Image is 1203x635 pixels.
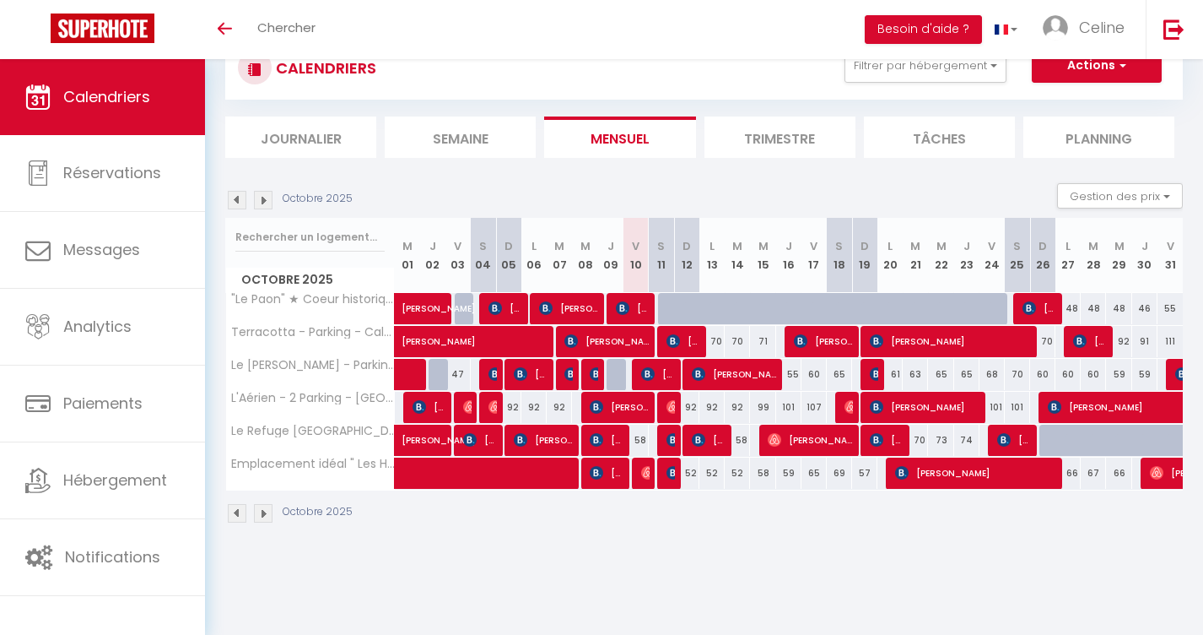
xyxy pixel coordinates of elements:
div: 92 [725,392,750,423]
abbr: J [1141,238,1148,254]
abbr: M [1114,238,1125,254]
li: Journalier [225,117,376,158]
th: 17 [801,218,827,293]
div: 70 [903,425,928,456]
th: 29 [1106,218,1131,293]
h3: CALENDRIERS [272,49,376,87]
span: Emplacement idéal " Les Halles " Parking Métro [229,458,397,470]
div: 111 [1157,326,1183,357]
span: [PERSON_NAME] [402,284,479,316]
abbr: S [657,238,665,254]
div: 48 [1106,293,1131,324]
span: [PERSON_NAME] [590,391,649,423]
div: 92 [674,392,699,423]
span: Octobre 2025 [226,268,394,292]
span: [PERSON_NAME] [564,358,573,390]
li: Trimestre [704,117,855,158]
span: [PERSON_NAME] [870,424,904,456]
span: [PERSON_NAME] [666,391,675,423]
div: 58 [623,425,649,456]
div: 67 [1081,458,1106,489]
div: 70 [725,326,750,357]
span: [PERSON_NAME] [564,325,649,357]
th: 03 [445,218,471,293]
li: Tâches [864,117,1015,158]
div: 91 [1132,326,1157,357]
span: Analytics [63,316,132,337]
th: 20 [877,218,903,293]
abbr: J [429,238,436,254]
span: [PERSON_NAME] [402,317,634,349]
div: 65 [801,458,827,489]
div: 70 [1030,326,1055,357]
th: 01 [395,218,420,293]
th: 26 [1030,218,1055,293]
div: 47 [445,359,471,390]
abbr: L [531,238,537,254]
div: 58 [725,425,750,456]
abbr: L [887,238,893,254]
abbr: D [1038,238,1047,254]
div: 70 [1005,359,1030,390]
span: Notifications [65,546,160,567]
th: 18 [827,218,852,293]
button: Actions [1032,49,1162,83]
span: [PERSON_NAME] [997,424,1031,456]
span: [PERSON_NAME] [666,424,675,456]
abbr: M [910,238,920,254]
span: "Le Paon" ★ Coeur historique [GEOGRAPHIC_DATA] ★ Netflix [229,293,397,306]
abbr: S [479,238,487,254]
div: 65 [954,359,979,390]
span: [PERSON_NAME] [463,391,472,423]
th: 30 [1132,218,1157,293]
abbr: D [504,238,513,254]
abbr: V [988,238,995,254]
abbr: M [758,238,769,254]
div: 65 [928,359,953,390]
li: Semaine [385,117,536,158]
div: 92 [521,392,547,423]
span: [PERSON_NAME] [590,457,623,489]
div: 52 [699,458,725,489]
img: Super Booking [51,14,154,43]
div: 92 [496,392,521,423]
button: Gestion des prix [1057,183,1183,209]
abbr: V [632,238,639,254]
th: 22 [928,218,953,293]
abbr: M [732,238,742,254]
div: 55 [776,359,801,390]
span: Le [PERSON_NAME] - Parking - Terrasse [229,359,397,372]
th: 27 [1055,218,1081,293]
a: [PERSON_NAME] [395,425,420,457]
span: [PERSON_NAME] [PERSON_NAME] [488,358,497,390]
abbr: D [860,238,869,254]
th: 25 [1005,218,1030,293]
span: Calendriers [63,86,150,107]
th: 21 [903,218,928,293]
abbr: V [1167,238,1174,254]
span: [PERSON_NAME] [666,457,675,489]
span: [PERSON_NAME] [641,457,650,489]
th: 11 [649,218,674,293]
img: ... [1043,15,1068,41]
span: [PERSON_NAME] [463,424,497,456]
span: [PERSON_NAME] [666,325,700,357]
span: [PERSON_NAME] [413,391,446,423]
div: 66 [1055,458,1081,489]
th: 14 [725,218,750,293]
span: [PERSON_NAME] [539,292,598,324]
div: 52 [674,458,699,489]
div: 74 [954,425,979,456]
input: Rechercher un logement... [235,222,385,252]
th: 02 [420,218,445,293]
abbr: S [1013,238,1021,254]
th: 13 [699,218,725,293]
button: Besoin d'aide ? [865,15,982,44]
abbr: V [810,238,817,254]
span: Chercher [257,19,316,36]
div: 107 [801,392,827,423]
abbr: M [402,238,413,254]
th: 24 [979,218,1005,293]
span: [PERSON_NAME] [641,358,675,390]
th: 07 [547,218,572,293]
